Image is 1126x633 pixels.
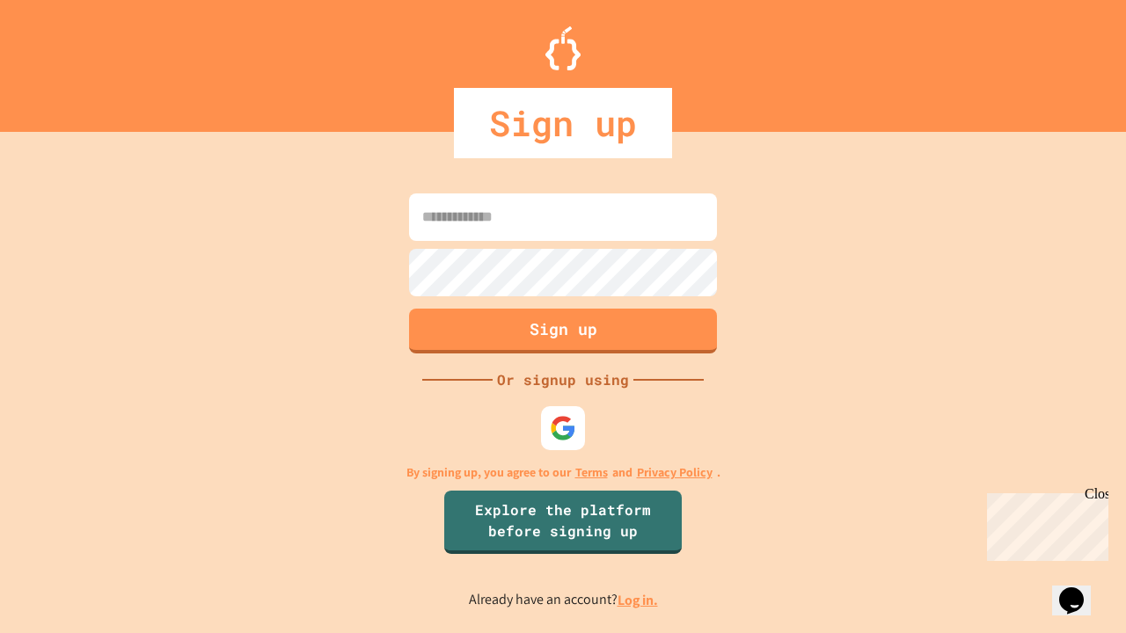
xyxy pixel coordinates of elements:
[575,463,608,482] a: Terms
[550,415,576,441] img: google-icon.svg
[1052,563,1108,615] iframe: chat widget
[618,591,658,609] a: Log in.
[637,463,713,482] a: Privacy Policy
[444,491,682,554] a: Explore the platform before signing up
[980,486,1108,561] iframe: chat widget
[7,7,121,112] div: Chat with us now!Close
[469,589,658,611] p: Already have an account?
[493,369,633,390] div: Or signup using
[545,26,581,70] img: Logo.svg
[406,463,720,482] p: By signing up, you agree to our and .
[454,88,672,158] div: Sign up
[409,309,717,353] button: Sign up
